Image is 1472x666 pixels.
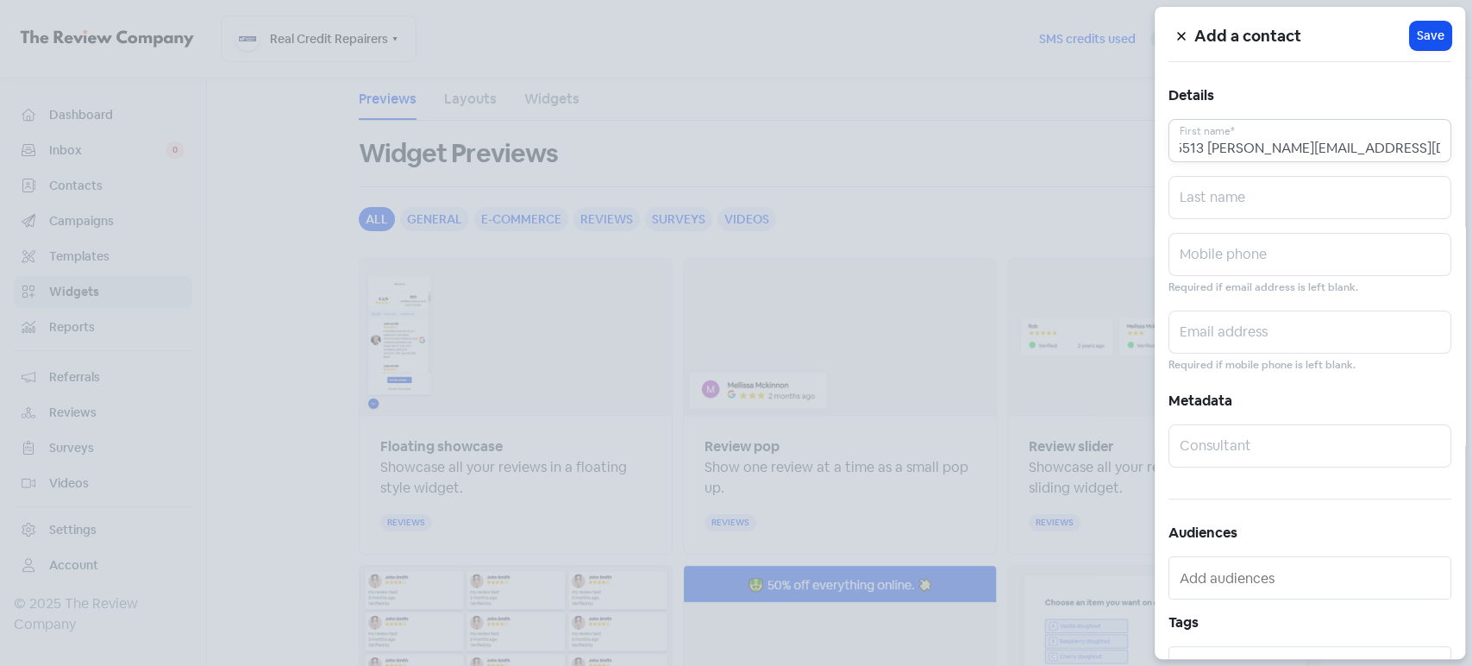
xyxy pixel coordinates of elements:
[1168,119,1451,162] input: First name
[1180,564,1444,592] input: Add audiences
[1410,22,1451,50] button: Save
[1168,176,1451,219] input: Last name
[1168,357,1356,374] small: Required if mobile phone is left blank.
[1168,424,1451,468] input: Consultant
[1168,388,1451,414] h5: Metadata
[1417,27,1444,45] span: Save
[1168,280,1358,296] small: Required if email address is left blank.
[1168,520,1451,546] h5: Audiences
[1168,311,1451,354] input: Email address
[1168,233,1451,276] input: Mobile phone
[1194,23,1410,49] h5: Add a contact
[1168,610,1451,636] h5: Tags
[1168,83,1451,109] h5: Details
